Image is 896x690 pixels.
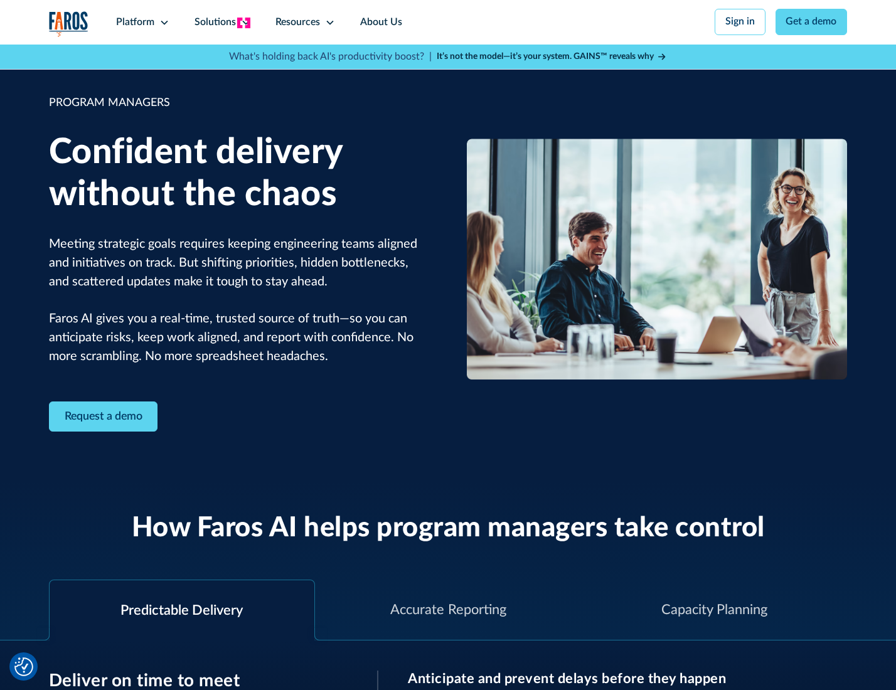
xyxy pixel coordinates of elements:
img: Logo of the analytics and reporting company Faros. [49,11,89,37]
a: It’s not the model—it’s your system. GAINS™ reveals why [437,50,668,63]
strong: It’s not the model—it’s your system. GAINS™ reveals why [437,52,654,61]
p: What's holding back AI's productivity boost? | [229,50,432,65]
div: Resources [275,15,320,30]
div: Capacity Planning [661,600,767,620]
div: Accurate Reporting [390,600,506,620]
div: Platform [116,15,154,30]
a: Get a demo [776,9,848,35]
a: home [49,11,89,37]
h2: How Faros AI helps program managers take control [132,512,765,545]
h3: Anticipate and prevent delays before they happen [408,671,847,687]
div: PROGRAM MANAGERS [49,95,430,112]
div: Predictable Delivery [120,600,243,621]
a: Sign in [715,9,765,35]
img: Revisit consent button [14,657,33,676]
div: Solutions [195,15,236,30]
a: Contact Modal [49,401,158,432]
p: Meeting strategic goals requires keeping engineering teams aligned and initiatives on track. But ... [49,235,430,366]
h1: Confident delivery without the chaos [49,132,430,216]
button: Cookie Settings [14,657,33,676]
